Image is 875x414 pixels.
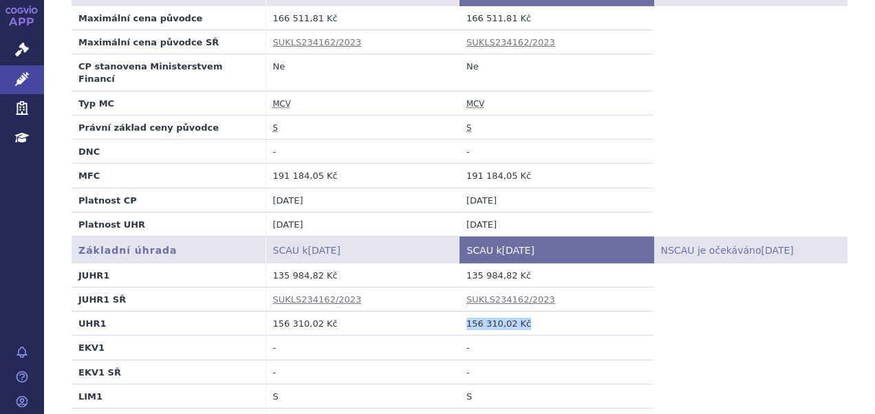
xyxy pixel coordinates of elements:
[460,164,653,188] td: 191 184,05 Kč
[466,99,484,109] abbr: maximální cena výrobce
[78,391,102,402] strong: LIM1
[78,367,121,378] strong: EKV1 SŘ
[273,99,291,109] abbr: maximální cena výrobce
[266,140,460,164] td: -
[761,245,793,256] span: [DATE]
[460,188,653,212] td: [DATE]
[460,312,653,336] td: 156 310,02 Kč
[266,384,460,408] td: S
[653,237,847,263] th: NSCAU je očekáváno
[266,188,460,212] td: [DATE]
[266,360,460,384] td: -
[78,219,145,230] strong: Platnost UHR
[78,98,114,109] strong: Typ MC
[266,312,460,336] td: 156 310,02 Kč
[78,171,100,181] strong: MFC
[460,237,653,263] th: SCAU k
[266,336,460,360] td: -
[273,37,362,47] a: SUKLS234162/2023
[460,360,653,384] td: -
[78,122,219,133] strong: Právní základ ceny původce
[466,37,555,47] a: SUKLS234162/2023
[308,245,341,256] span: [DATE]
[460,54,653,91] td: Ne
[266,263,460,287] td: 135 984,82 Kč
[460,212,653,236] td: [DATE]
[78,146,100,157] strong: DNC
[78,13,202,23] strong: Maximální cena původce
[273,123,278,133] abbr: stanovena nebo změněna ve správním řízení podle zákona č. 48/1997 Sb. ve znění účinném od 1.1.2008
[273,294,362,305] a: SUKLS234162/2023
[78,294,126,305] strong: JUHR1 SŘ
[266,164,460,188] td: 191 184,05 Kč
[266,212,460,236] td: [DATE]
[460,6,653,30] td: 166 511,81 Kč
[466,294,555,305] a: SUKLS234162/2023
[460,140,653,164] td: -
[466,123,471,133] abbr: stanovena nebo změněna ve správním řízení podle zákona č. 48/1997 Sb. ve znění účinném od 1.1.2008
[266,237,460,263] th: SCAU k
[72,237,266,263] th: Základní úhrada
[266,54,460,91] td: Ne
[78,37,219,47] strong: Maximální cena původce SŘ
[502,245,534,256] span: [DATE]
[266,6,460,30] td: 166 511,81 Kč
[78,342,105,353] strong: EKV1
[78,61,222,84] strong: CP stanovena Ministerstvem Financí
[460,263,653,287] td: 135 984,82 Kč
[460,384,653,408] td: S
[78,195,137,206] strong: Platnost CP
[78,318,107,329] strong: UHR1
[78,270,109,281] strong: JUHR1
[460,336,653,360] td: -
